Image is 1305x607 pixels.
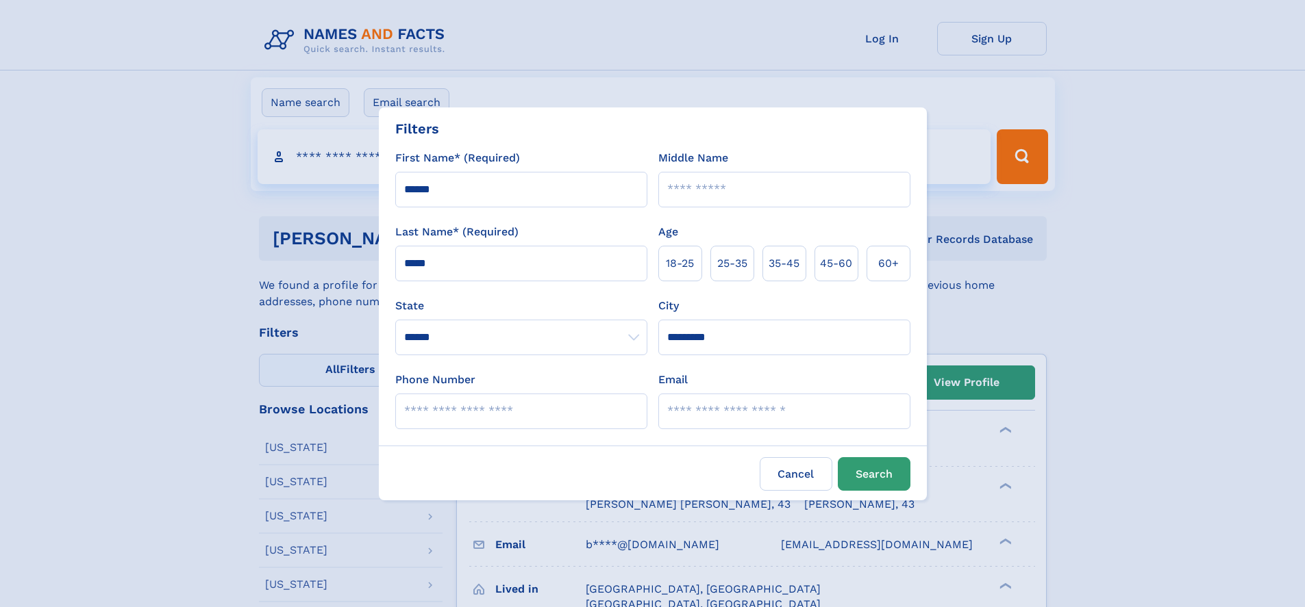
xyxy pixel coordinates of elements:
label: City [658,298,679,314]
div: Filters [395,118,439,139]
span: 18‑25 [666,255,694,272]
label: Middle Name [658,150,728,166]
label: Cancel [760,457,832,491]
span: 35‑45 [769,255,799,272]
label: State [395,298,647,314]
label: First Name* (Required) [395,150,520,166]
label: Last Name* (Required) [395,224,519,240]
span: 25‑35 [717,255,747,272]
button: Search [838,457,910,491]
span: 60+ [878,255,899,272]
label: Age [658,224,678,240]
span: 45‑60 [820,255,852,272]
label: Phone Number [395,372,475,388]
label: Email [658,372,688,388]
